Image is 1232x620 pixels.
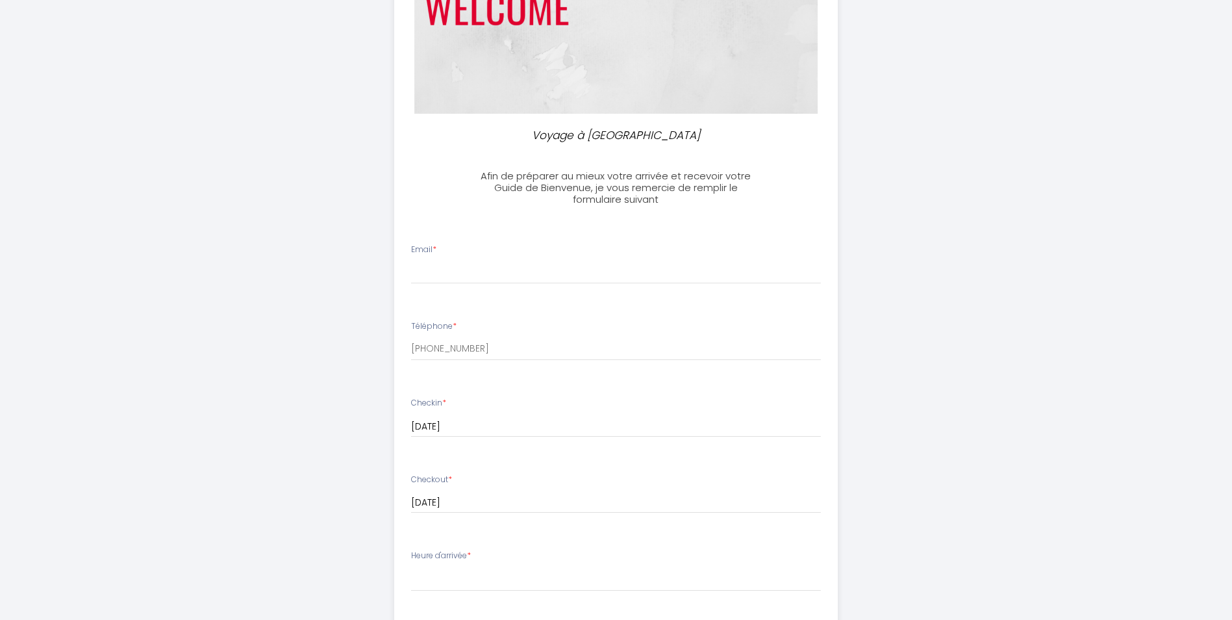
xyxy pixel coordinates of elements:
[411,397,446,409] label: Checkin
[471,170,761,205] h3: Afin de préparer au mieux votre arrivée et recevoir votre Guide de Bienvenue, je vous remercie de...
[411,474,452,486] label: Checkout
[411,550,471,562] label: Heure d'arrivée
[477,127,755,144] p: Voyage à [GEOGRAPHIC_DATA]
[411,244,436,256] label: Email
[411,320,457,333] label: Téléphone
